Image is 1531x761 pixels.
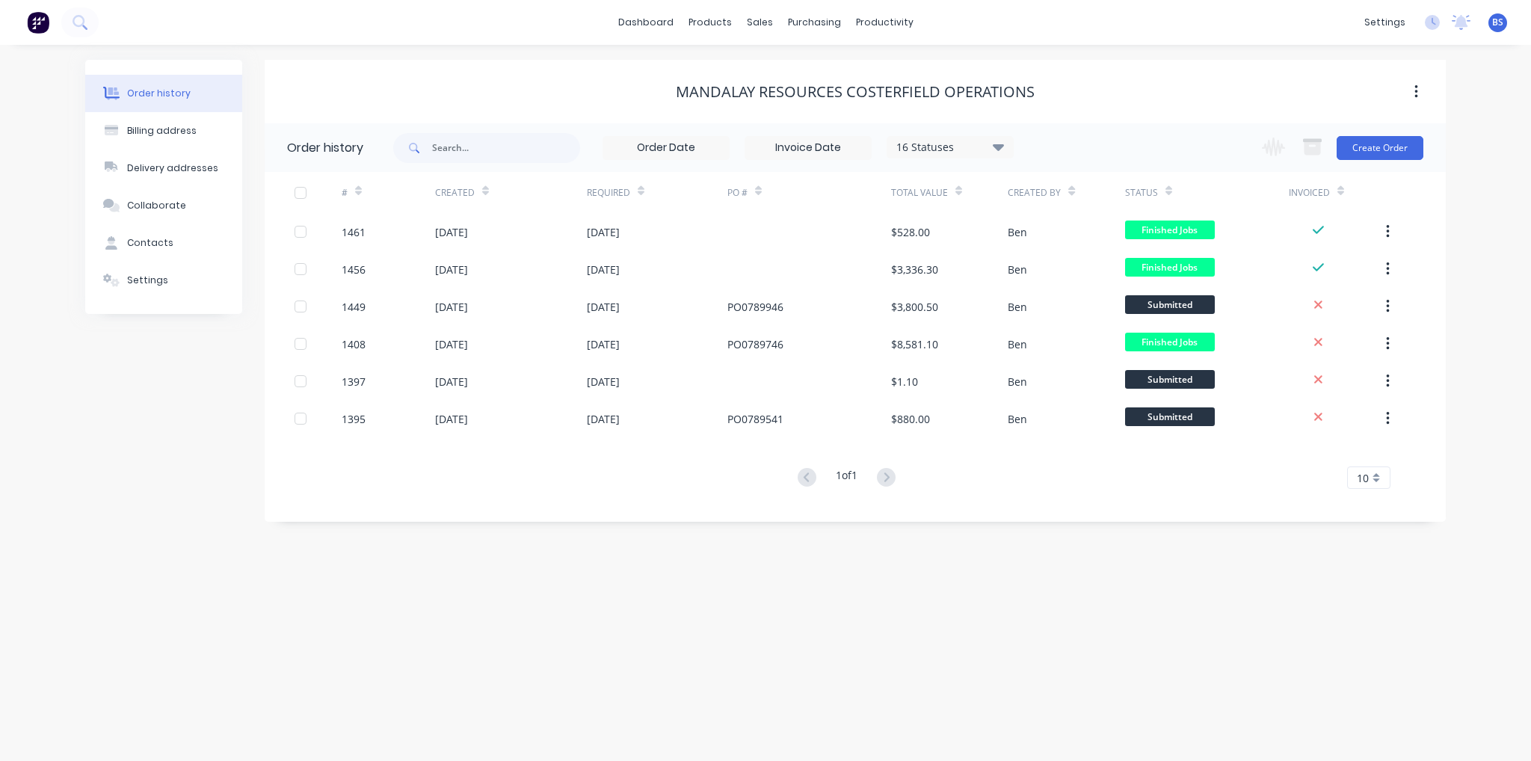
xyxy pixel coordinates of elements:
[1125,295,1215,314] span: Submitted
[1125,333,1215,351] span: Finished Jobs
[1125,186,1158,200] div: Status
[611,11,681,34] a: dashboard
[342,172,435,213] div: #
[435,224,468,240] div: [DATE]
[287,139,363,157] div: Order history
[342,224,366,240] div: 1461
[587,374,620,389] div: [DATE]
[342,411,366,427] div: 1395
[891,186,948,200] div: Total Value
[85,75,242,112] button: Order history
[603,137,729,159] input: Order Date
[435,299,468,315] div: [DATE]
[1008,186,1061,200] div: Created By
[891,374,918,389] div: $1.10
[1337,136,1423,160] button: Create Order
[676,83,1035,101] div: Mandalay Resources Costerfield Operations
[848,11,921,34] div: productivity
[1008,224,1027,240] div: Ben
[127,236,173,250] div: Contacts
[127,161,218,175] div: Delivery addresses
[1008,299,1027,315] div: Ben
[1125,221,1215,239] span: Finished Jobs
[745,137,871,159] input: Invoice Date
[1008,172,1124,213] div: Created By
[85,262,242,299] button: Settings
[342,299,366,315] div: 1449
[587,172,727,213] div: Required
[85,112,242,150] button: Billing address
[27,11,49,34] img: Factory
[342,374,366,389] div: 1397
[435,262,468,277] div: [DATE]
[891,336,938,352] div: $8,581.10
[587,411,620,427] div: [DATE]
[887,139,1013,155] div: 16 Statuses
[432,133,580,163] input: Search...
[587,186,630,200] div: Required
[727,336,783,352] div: PO0789746
[1125,258,1215,277] span: Finished Jobs
[891,299,938,315] div: $3,800.50
[435,336,468,352] div: [DATE]
[85,187,242,224] button: Collaborate
[727,411,783,427] div: PO0789541
[891,224,930,240] div: $528.00
[891,262,938,277] div: $3,336.30
[127,274,168,287] div: Settings
[1289,186,1330,200] div: Invoiced
[587,262,620,277] div: [DATE]
[587,299,620,315] div: [DATE]
[891,411,930,427] div: $880.00
[587,224,620,240] div: [DATE]
[1357,11,1413,34] div: settings
[727,186,748,200] div: PO #
[342,336,366,352] div: 1408
[127,199,186,212] div: Collaborate
[435,374,468,389] div: [DATE]
[780,11,848,34] div: purchasing
[85,224,242,262] button: Contacts
[1492,16,1503,29] span: BS
[1125,407,1215,426] span: Submitted
[739,11,780,34] div: sales
[1008,336,1027,352] div: Ben
[1357,470,1369,486] span: 10
[435,411,468,427] div: [DATE]
[342,186,348,200] div: #
[1125,172,1289,213] div: Status
[1008,411,1027,427] div: Ben
[727,172,891,213] div: PO #
[85,150,242,187] button: Delivery addresses
[836,467,857,489] div: 1 of 1
[727,299,783,315] div: PO0789946
[1008,374,1027,389] div: Ben
[435,172,587,213] div: Created
[891,172,1008,213] div: Total Value
[1125,370,1215,389] span: Submitted
[435,186,475,200] div: Created
[342,262,366,277] div: 1456
[1289,172,1382,213] div: Invoiced
[127,87,191,100] div: Order history
[127,124,197,138] div: Billing address
[1008,262,1027,277] div: Ben
[587,336,620,352] div: [DATE]
[681,11,739,34] div: products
